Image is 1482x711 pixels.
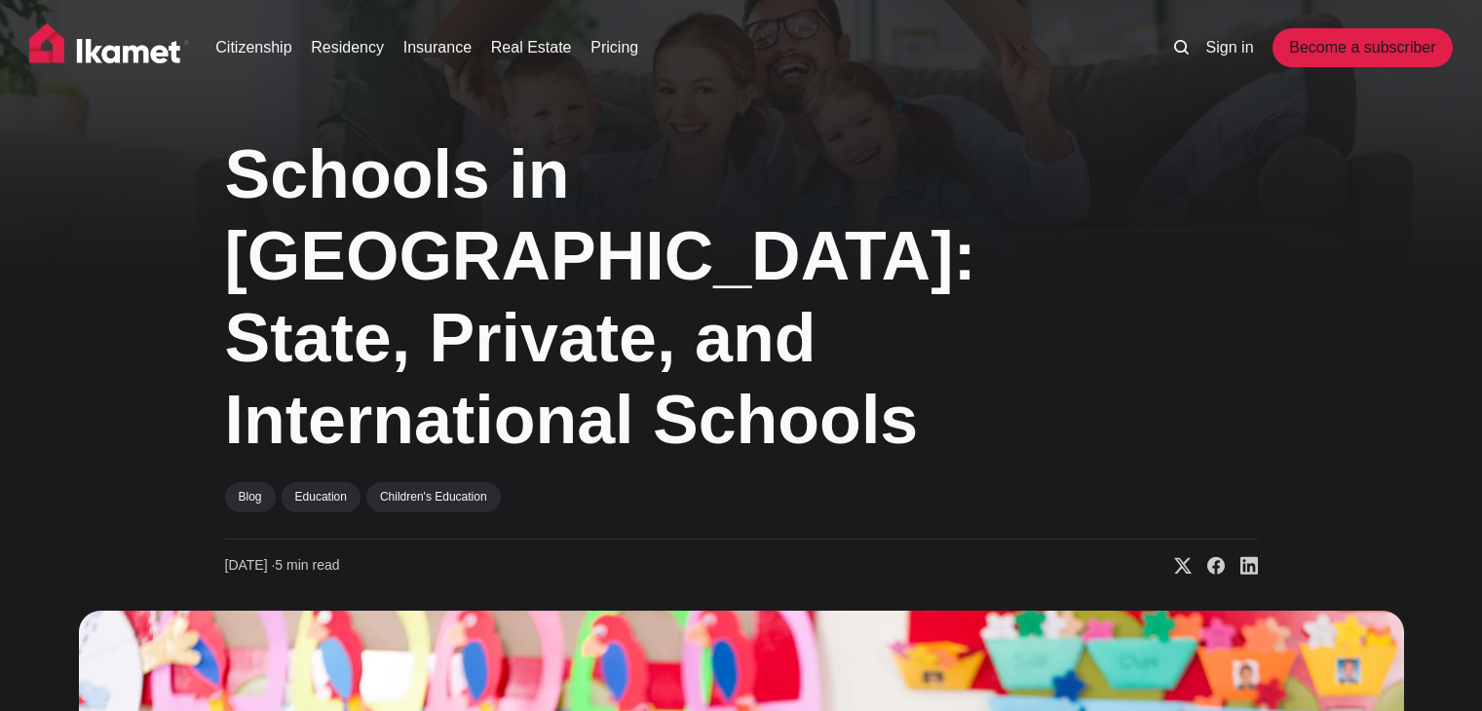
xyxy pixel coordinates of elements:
a: Share on X [1159,556,1192,576]
a: Become a subscriber [1273,28,1452,67]
h1: Schools in [GEOGRAPHIC_DATA]: State, Private, and International Schools [225,133,1063,461]
a: Residency [311,36,384,59]
a: Blog [225,482,276,511]
span: [DATE] ∙ [225,557,276,573]
a: Real Estate [491,36,572,59]
a: Education [282,482,361,511]
a: Children's Education [366,482,501,511]
img: Ikamet home [29,23,189,72]
a: Share on Facebook [1192,556,1225,576]
time: 5 min read [225,556,340,576]
a: Pricing [590,36,638,59]
a: Citizenship [215,36,291,59]
a: Sign in [1206,36,1254,59]
a: Share on Linkedin [1225,556,1258,576]
a: Insurance [403,36,472,59]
